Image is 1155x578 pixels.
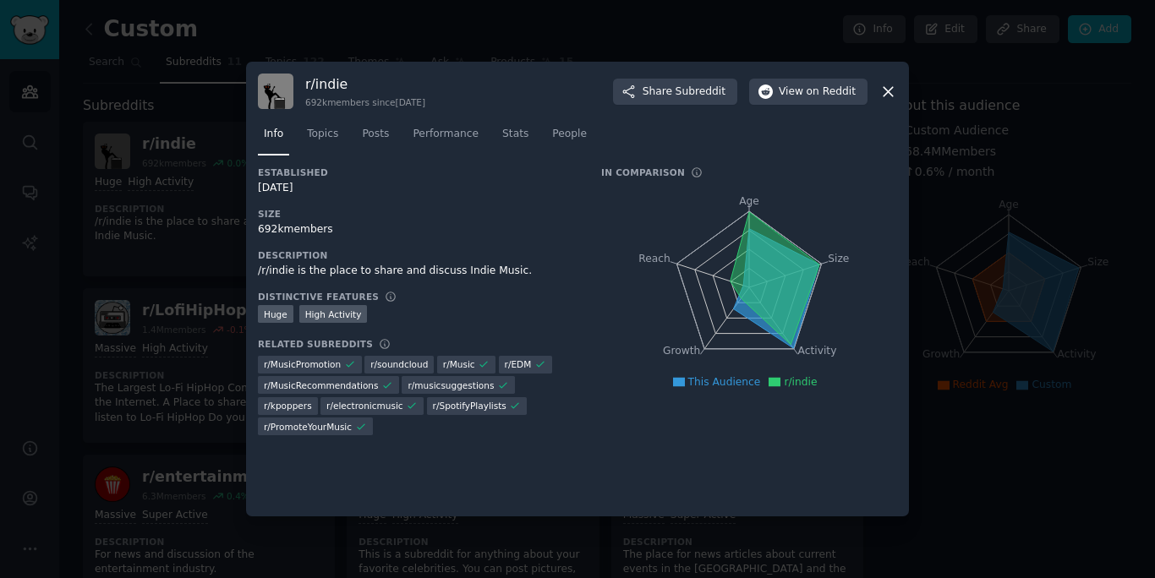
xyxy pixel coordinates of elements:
[258,305,293,323] div: Huge
[264,421,352,433] span: r/ PromoteYourMusic
[258,338,373,350] h3: Related Subreddits
[433,400,506,412] span: r/ SpotifyPlaylists
[408,379,494,391] span: r/ musicsuggestions
[546,121,593,155] a: People
[370,358,428,370] span: r/ soundcloud
[676,85,725,100] span: Subreddit
[828,253,849,264] tspan: Size
[613,79,737,106] button: ShareSubreddit
[496,121,534,155] a: Stats
[739,195,759,207] tspan: Age
[807,85,856,100] span: on Reddit
[264,358,341,370] span: r/ MusicPromotion
[258,74,293,109] img: indie
[305,96,425,108] div: 692k members since [DATE]
[264,379,378,391] span: r/ MusicRecommendations
[407,121,484,155] a: Performance
[779,85,856,100] span: View
[552,127,587,142] span: People
[413,127,479,142] span: Performance
[749,79,868,106] button: Viewon Reddit
[299,305,368,323] div: High Activity
[443,358,475,370] span: r/ Music
[688,376,761,388] span: This Audience
[258,249,577,261] h3: Description
[258,222,577,237] div: 692k members
[307,127,338,142] span: Topics
[601,166,685,178] h3: In Comparison
[258,264,577,279] div: /r/indie is the place to share and discuss Indie Music.
[264,127,283,142] span: Info
[638,253,671,264] tspan: Reach
[502,127,528,142] span: Stats
[264,400,312,412] span: r/ kpoppers
[258,291,379,303] h3: Distinctive Features
[258,208,577,220] h3: Size
[362,127,389,142] span: Posts
[356,121,395,155] a: Posts
[663,346,700,357] tspan: Growth
[643,85,725,100] span: Share
[258,181,577,196] div: [DATE]
[301,121,344,155] a: Topics
[798,346,837,357] tspan: Activity
[258,121,289,155] a: Info
[305,75,425,93] h3: r/ indie
[258,166,577,178] h3: Established
[326,400,403,412] span: r/ electronicmusic
[784,376,817,388] span: r/indie
[505,358,532,370] span: r/ EDM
